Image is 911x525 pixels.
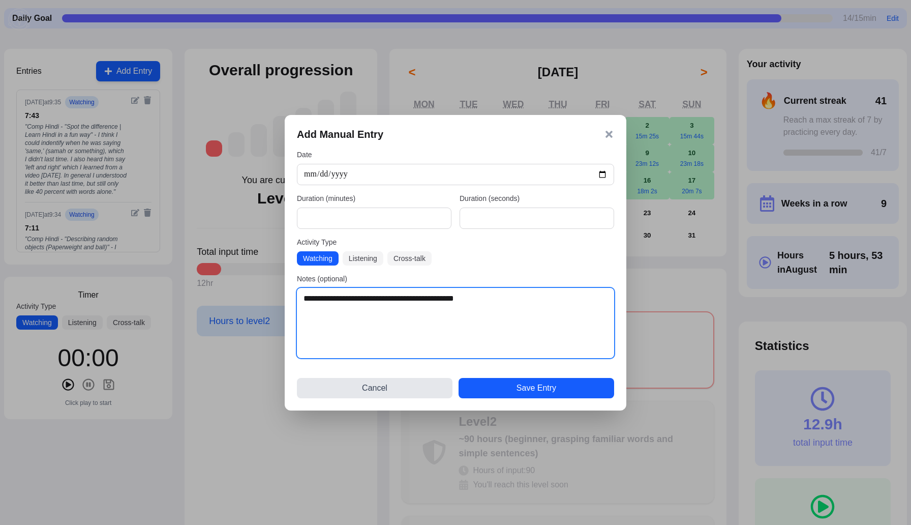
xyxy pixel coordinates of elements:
[297,193,451,203] label: Duration (minutes)
[297,150,614,160] label: Date
[460,193,614,203] label: Duration (seconds)
[297,237,614,247] label: Activity Type
[343,251,383,266] button: Listening
[297,251,339,266] button: Watching
[297,274,614,284] label: Notes (optional)
[387,251,432,266] button: Cross-talk
[297,127,383,141] h3: Add Manual Entry
[459,378,614,398] button: Save Entry
[297,378,452,398] button: Cancel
